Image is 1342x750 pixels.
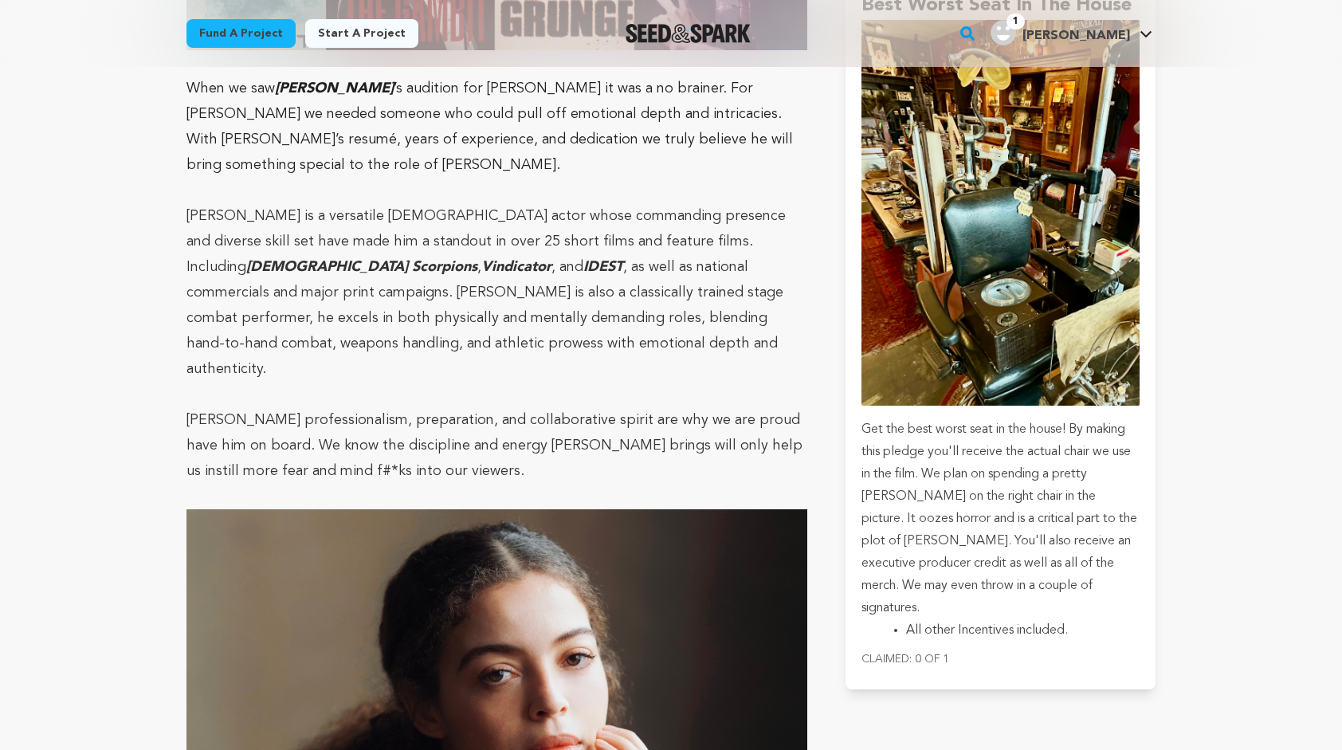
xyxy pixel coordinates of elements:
span: , as well as national commercials and major print campaigns. [PERSON_NAME] is also a classically ... [186,260,783,376]
span: Gianni N.'s Profile [987,17,1156,50]
em: Vindicator [481,260,551,274]
span: [PERSON_NAME] is a versatile [DEMOGRAPHIC_DATA] actor whose commanding presence and diverse skill... [186,209,786,274]
a: Seed&Spark Homepage [626,24,751,43]
a: Fund a project [186,19,296,48]
li: All other Incentives included. [906,619,1120,642]
em: IDEST [583,260,623,274]
img: Seed&Spark Logo Dark Mode [626,24,751,43]
span: [PERSON_NAME] [1022,29,1130,42]
em: [DEMOGRAPHIC_DATA] Scorpions [246,260,477,274]
a: Start a project [305,19,418,48]
span: , and [551,260,583,274]
img: user.png [991,20,1016,45]
p: When we saw ’s audition for [PERSON_NAME] it was a no brainer. For [PERSON_NAME] we needed someon... [186,76,807,178]
p: Get the best worst seat in the house! By making this pledge you'll receive the actual chair we us... [861,418,1140,619]
em: [PERSON_NAME] [275,81,394,96]
span: , [477,260,481,274]
a: Gianni N.'s Profile [987,17,1156,45]
img: incentive [861,20,1140,405]
span: [PERSON_NAME] professionalism, preparation, and collaborative spirit are why we are proud have hi... [186,413,802,478]
p: Claimed: 0 of 1 [861,648,1140,670]
span: 1 [1006,14,1025,29]
div: Gianni N.'s Profile [991,20,1130,45]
